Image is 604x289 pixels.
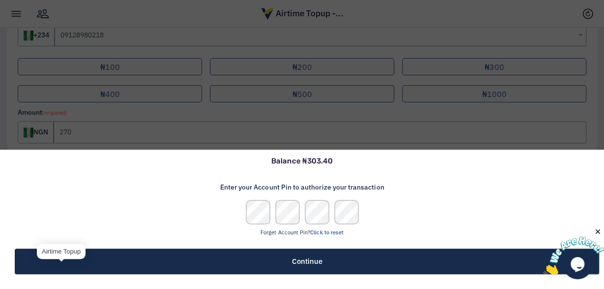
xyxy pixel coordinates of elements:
[543,227,604,274] iframe: chat widget
[220,182,384,193] label: Enter your Account Pin to authorize your transaction
[15,249,599,274] button: Continue
[260,228,344,237] small: Forget Account Pin?
[37,244,86,259] div: Airtime Topup
[310,229,344,236] a: Click to reset
[10,151,594,172] h5: Balance ₦303.40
